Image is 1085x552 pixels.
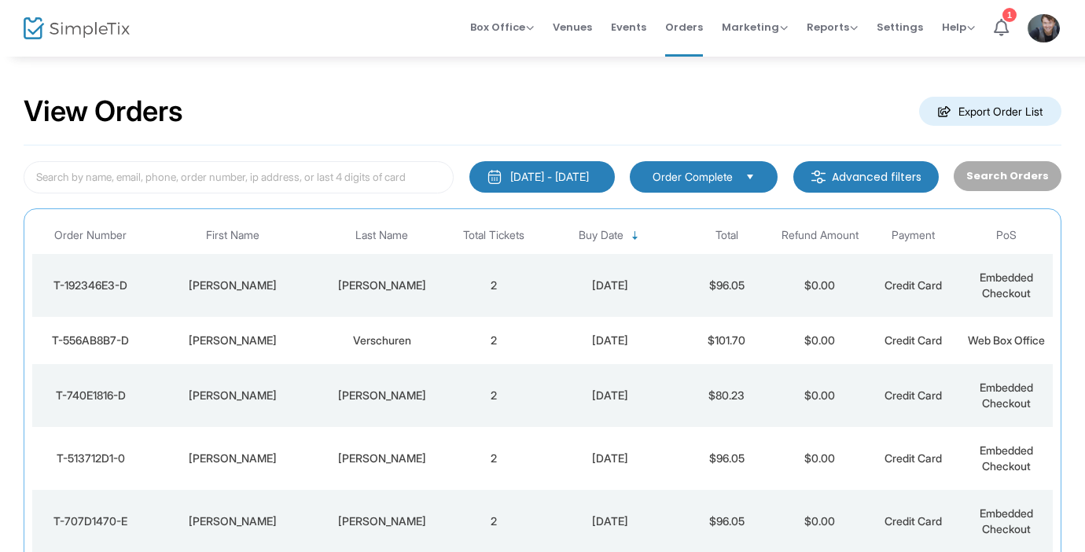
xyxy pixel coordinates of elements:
[665,7,703,47] span: Orders
[469,161,615,193] button: [DATE] - [DATE]
[807,20,858,35] span: Reports
[653,169,733,185] span: Order Complete
[885,278,942,292] span: Credit Card
[447,317,540,364] td: 2
[919,97,1061,126] m-button: Export Order List
[36,451,145,466] div: T-513712D1-0
[680,364,774,427] td: $80.23
[321,513,443,529] div: Fallis
[579,229,623,242] span: Buy Date
[153,513,312,529] div: Jeff
[24,161,454,193] input: Search by name, email, phone, order number, ip address, or last 4 digits of card
[1002,8,1017,22] div: 1
[773,317,866,364] td: $0.00
[487,169,502,185] img: monthly
[680,427,774,490] td: $96.05
[36,388,145,403] div: T-740E1816-D
[153,333,312,348] div: Linda
[942,20,975,35] span: Help
[321,451,443,466] div: Maskery
[739,168,761,186] button: Select
[968,333,1045,347] span: Web Box Office
[773,217,866,254] th: Refund Amount
[153,388,312,403] div: Kenneth
[447,427,540,490] td: 2
[885,451,942,465] span: Credit Card
[355,229,408,242] span: Last Name
[544,388,676,403] div: 2025-09-25
[611,7,646,47] span: Events
[544,451,676,466] div: 2025-09-25
[980,381,1033,410] span: Embedded Checkout
[680,317,774,364] td: $101.70
[793,161,939,193] m-button: Advanced filters
[885,514,942,528] span: Credit Card
[680,217,774,254] th: Total
[153,451,312,466] div: Mike
[24,94,183,129] h2: View Orders
[553,7,592,47] span: Venues
[510,169,589,185] div: [DATE] - [DATE]
[892,229,935,242] span: Payment
[811,169,826,185] img: filter
[54,229,127,242] span: Order Number
[877,7,923,47] span: Settings
[773,427,866,490] td: $0.00
[470,20,534,35] span: Box Office
[980,443,1033,473] span: Embedded Checkout
[773,254,866,317] td: $0.00
[885,388,942,402] span: Credit Card
[321,388,443,403] div: Brough
[980,506,1033,535] span: Embedded Checkout
[447,217,540,254] th: Total Tickets
[996,229,1017,242] span: PoS
[36,278,145,293] div: T-192346E3-D
[206,229,259,242] span: First Name
[544,513,676,529] div: 2025-09-25
[722,20,788,35] span: Marketing
[447,364,540,427] td: 2
[544,333,676,348] div: 2025-09-25
[321,278,443,293] div: Brence
[629,230,642,242] span: Sortable
[680,254,774,317] td: $96.05
[885,333,942,347] span: Credit Card
[321,333,443,348] div: Verschuren
[544,278,676,293] div: 2025-09-25
[447,254,540,317] td: 2
[36,333,145,348] div: T-556AB8B7-D
[36,513,145,529] div: T-707D1470-E
[980,270,1033,300] span: Embedded Checkout
[153,278,312,293] div: Frank
[773,364,866,427] td: $0.00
